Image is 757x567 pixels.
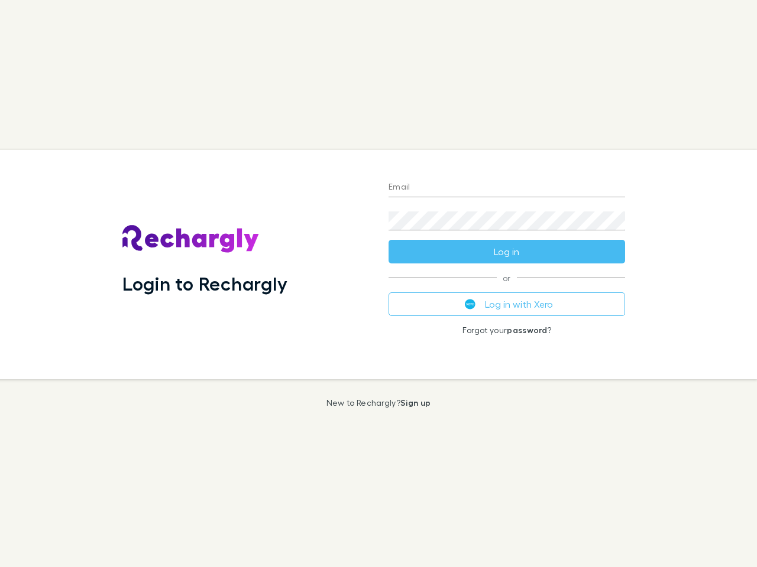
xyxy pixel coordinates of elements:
img: Rechargly's Logo [122,225,260,253]
button: Log in [389,240,625,263]
h1: Login to Rechargly [122,272,287,295]
button: Log in with Xero [389,292,625,316]
a: password [507,325,547,335]
img: Xero's logo [465,299,475,309]
p: Forgot your ? [389,325,625,335]
p: New to Rechargly? [326,398,431,408]
a: Sign up [400,397,431,408]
